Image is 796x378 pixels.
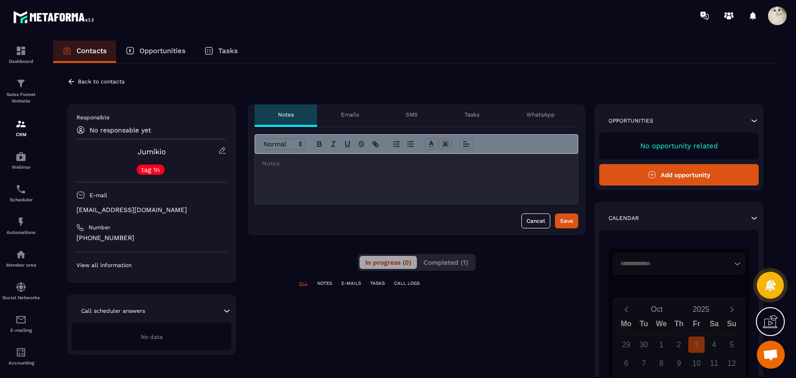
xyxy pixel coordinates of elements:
[15,118,27,130] img: formation
[15,282,27,293] img: social-network
[90,126,151,134] p: No responsable yet
[757,341,785,369] div: Mở cuộc trò chuyện
[341,111,359,118] p: Emails
[2,59,40,64] p: Dashboard
[609,142,749,150] p: No opportunity related
[15,78,27,89] img: formation
[2,38,40,71] a: formationformationDashboard
[2,177,40,209] a: schedulerschedulerScheduler
[2,340,40,372] a: accountantaccountantAccounting
[609,117,653,124] p: Opportunities
[2,307,40,340] a: emailemailE-mailing
[139,47,186,55] p: Opportunities
[76,261,227,269] p: View all information
[141,334,163,340] span: No data
[15,216,27,227] img: automations
[13,8,97,26] img: logo
[2,209,40,242] a: automationsautomationsAutomations
[2,144,40,177] a: automationsautomationsWebinar
[278,111,294,118] p: Notes
[2,71,40,111] a: formationformationSales Funnel Website
[341,280,361,287] p: E-MAILS
[406,111,418,118] p: SMS
[15,184,27,195] img: scheduler
[599,164,759,186] button: Add opportunity
[2,360,40,365] p: Accounting
[53,41,116,63] a: Contacts
[2,111,40,144] a: formationformationCRM
[555,213,578,228] button: Save
[360,256,417,269] button: In progress (0)
[609,214,639,222] p: Calendar
[15,347,27,358] img: accountant
[2,242,40,275] a: automationsautomationsMember area
[78,78,125,85] p: Back to contacts
[15,151,27,162] img: automations
[90,192,107,199] p: E-mail
[218,47,238,55] p: Tasks
[2,132,40,137] p: CRM
[464,111,479,118] p: Tasks
[76,47,107,55] p: Contacts
[15,45,27,56] img: formation
[89,224,111,231] p: Number
[2,262,40,268] p: Member area
[317,280,332,287] p: NOTES
[76,206,227,214] p: [EMAIL_ADDRESS][DOMAIN_NAME]
[2,91,40,104] p: Sales Funnel Website
[423,259,468,266] span: Completed (1)
[526,111,555,118] p: WhatsApp
[138,147,166,156] a: Jumikio
[418,256,474,269] button: Completed (1)
[76,114,227,121] p: Responsible
[2,275,40,307] a: social-networksocial-networkSocial Networks
[2,295,40,300] p: Social Networks
[81,307,145,315] p: Call scheduler answers
[116,41,195,63] a: Opportunities
[521,213,550,228] button: Cancel
[394,280,420,287] p: CALL LOGS
[2,328,40,333] p: E-mailing
[195,41,247,63] a: Tasks
[370,280,385,287] p: TASKS
[76,234,227,242] p: [PHONE_NUMBER]
[299,280,308,287] p: ALL
[141,166,160,173] p: tag 1n
[15,249,27,260] img: automations
[15,314,27,325] img: email
[2,197,40,202] p: Scheduler
[560,216,573,226] div: Save
[2,165,40,170] p: Webinar
[2,230,40,235] p: Automations
[365,259,411,266] span: In progress (0)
